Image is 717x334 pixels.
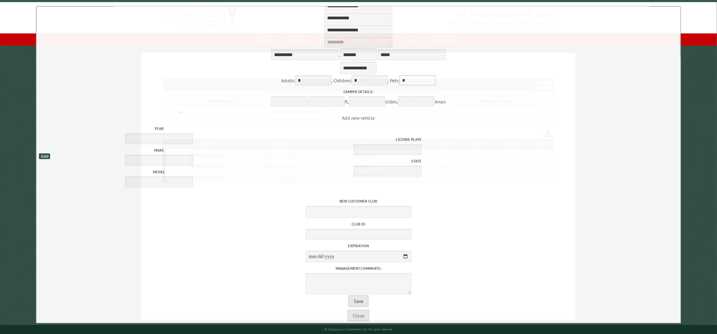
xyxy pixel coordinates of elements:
[348,310,369,321] button: Close
[163,5,238,28] img: Campground Commander
[38,25,679,76] div: ,
[38,198,679,204] label: New customer club
[39,153,50,159] div: Add
[38,266,679,271] label: Management comments:
[38,115,679,191] span: Add new vehicle
[72,126,246,131] label: Year
[38,89,679,108] div: ft, slides, Amps
[38,221,679,227] label: Club ID
[38,89,679,95] label: Camper details:
[248,137,422,142] label: License Plate
[324,327,393,331] small: © Campground Commander LLC. All rights reserved.
[72,147,246,153] label: Make
[72,169,246,175] label: Model
[38,75,679,87] div: Adults: , Children: , Pets:
[38,243,679,249] label: Expiration
[248,158,422,164] label: State
[349,295,368,307] button: Save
